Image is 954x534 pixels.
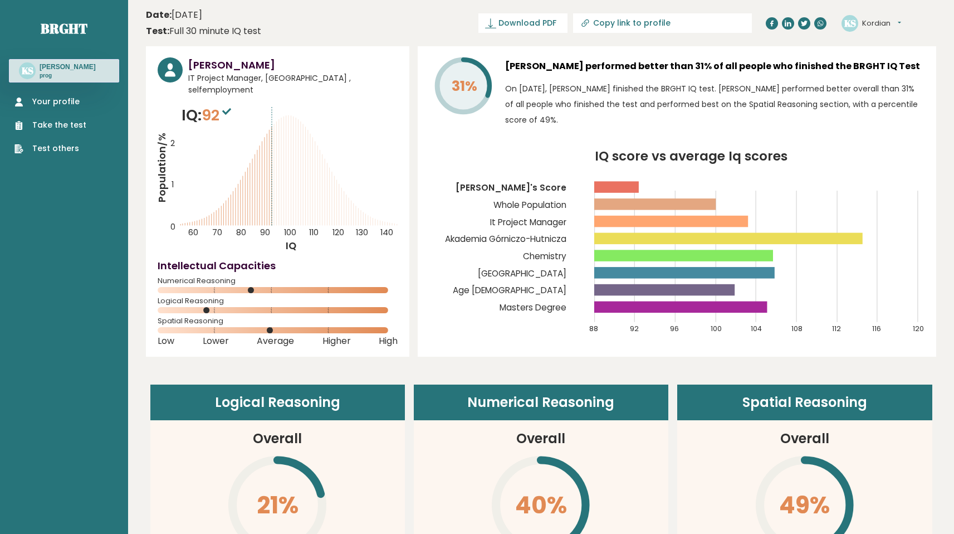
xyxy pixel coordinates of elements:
tspan: 92 [630,324,639,334]
text: KS [22,64,33,77]
b: Test: [146,25,169,37]
h3: [PERSON_NAME] [188,57,398,72]
p: prog [40,72,96,80]
tspan: IQ score vs average Iq scores [595,147,788,165]
tspan: 112 [833,324,842,334]
h3: Overall [253,429,302,449]
header: Numerical Reasoning [414,385,668,420]
span: Logical Reasoning [158,299,398,303]
tspan: IQ [286,239,296,253]
span: Spatial Reasoning [158,319,398,323]
tspan: Akademia Górniczo-Hutnicza [445,233,566,245]
span: Lower [203,339,229,343]
tspan: 31% [452,76,477,96]
tspan: [PERSON_NAME]'s Score [456,182,566,193]
tspan: Whole Population [493,199,566,211]
a: Download PDF [478,13,567,33]
tspan: 88 [590,324,599,334]
tspan: Chemistry [523,250,566,262]
span: Average [257,339,294,343]
span: Higher [322,339,351,343]
tspan: [GEOGRAPHIC_DATA] [478,268,566,279]
header: Logical Reasoning [150,385,405,420]
tspan: 130 [356,227,368,238]
tspan: 116 [873,324,882,334]
div: Full 30 minute IQ test [146,25,261,38]
b: Date: [146,8,172,21]
a: Brght [41,20,87,37]
tspan: Age [DEMOGRAPHIC_DATA] [453,285,566,297]
h3: [PERSON_NAME] [40,62,96,71]
h3: Overall [516,429,565,449]
span: IT Project Manager, [GEOGRAPHIC_DATA] , selfemployment [188,72,398,96]
span: High [379,339,398,343]
p: IQ: [182,104,234,127]
tspan: 0 [170,221,175,232]
tspan: 90 [260,227,270,238]
header: Spatial Reasoning [677,385,932,420]
tspan: 60 [188,227,198,238]
tspan: 96 [671,324,679,334]
tspan: Masters Degree [500,302,566,314]
a: Test others [14,143,86,154]
tspan: 100 [284,227,296,238]
tspan: 108 [792,324,803,334]
tspan: 120 [332,227,344,238]
h4: Intellectual Capacities [158,258,398,273]
span: 92 [202,105,234,125]
tspan: 80 [236,227,246,238]
span: Low [158,339,174,343]
tspan: 70 [212,227,222,238]
a: Take the test [14,119,86,131]
tspan: 104 [751,324,762,334]
h3: Overall [780,429,829,449]
time: [DATE] [146,8,202,22]
p: On [DATE], [PERSON_NAME] finished the BRGHT IQ test. [PERSON_NAME] performed better overall than ... [505,81,924,128]
text: KS [844,16,856,29]
span: Download PDF [498,17,556,29]
tspan: 1 [172,179,174,190]
tspan: 120 [913,324,924,334]
button: Kordian [862,18,901,29]
tspan: 2 [170,138,175,149]
h3: [PERSON_NAME] performed better than 31% of all people who finished the BRGHT IQ Test [505,57,924,75]
span: Numerical Reasoning [158,279,398,283]
a: Your profile [14,96,86,108]
tspan: 110 [309,227,319,238]
tspan: 100 [711,324,722,334]
tspan: Population/% [155,133,169,202]
tspan: It Project Manager [490,216,566,228]
tspan: 140 [380,227,393,238]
